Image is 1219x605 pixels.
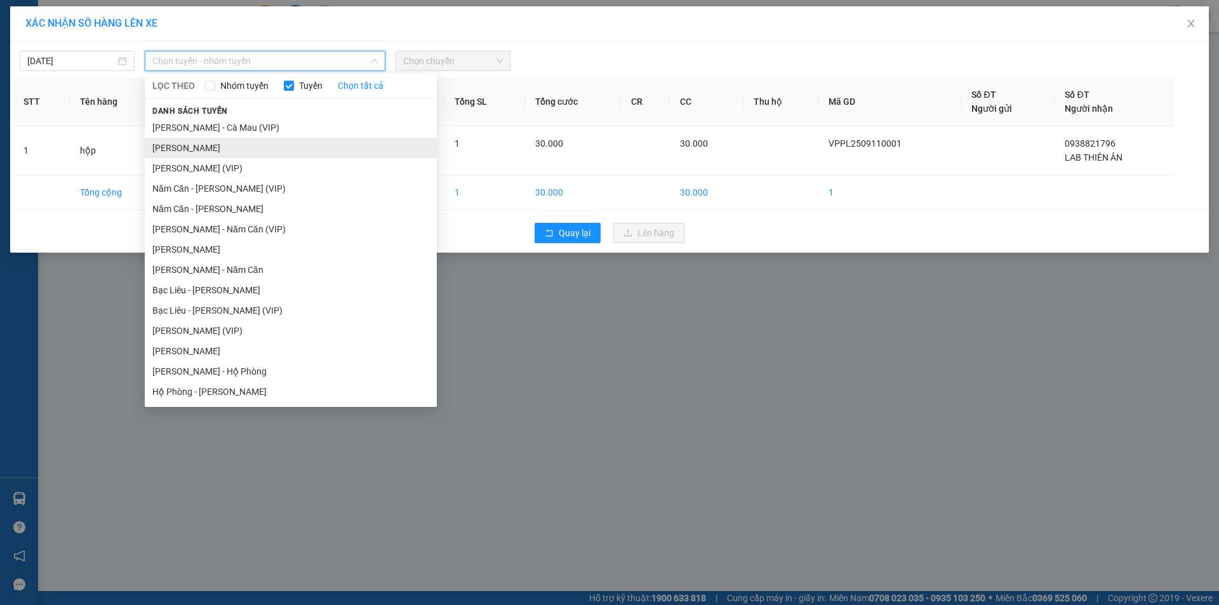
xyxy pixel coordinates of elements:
button: Close [1173,6,1209,42]
input: 11/09/2025 [27,54,116,68]
td: 30.000 [670,175,743,210]
span: Chọn tuyến - nhóm tuyến [152,51,378,70]
th: Mã GD [818,77,961,126]
td: 30.000 [525,175,622,210]
span: down [371,57,378,65]
li: [PERSON_NAME] [145,239,437,260]
a: Chọn tất cả [338,79,383,93]
span: Danh sách tuyến [145,105,236,117]
span: XÁC NHẬN SỐ HÀNG LÊN XE [25,17,157,29]
span: Chọn chuyến [403,51,503,70]
li: [PERSON_NAME] - Hộ Phòng [145,361,437,382]
th: Thu hộ [743,77,818,126]
span: Số ĐT [971,90,996,100]
span: rollback [545,229,554,239]
span: LAB THIÊN ÂN [1065,152,1122,163]
li: [PERSON_NAME] (VIP) [145,321,437,341]
li: Hotline: 02839552959 [119,47,531,63]
li: [PERSON_NAME] [145,138,437,158]
li: [PERSON_NAME] - Năm Căn (VIP) [145,219,437,239]
td: Tổng cộng [70,175,165,210]
button: uploadLên hàng [613,223,684,243]
li: [PERSON_NAME] - Năm Căn [145,260,437,280]
span: 1 [455,138,460,149]
li: [PERSON_NAME] [145,341,437,361]
li: Bạc Liêu - [PERSON_NAME] (VIP) [145,300,437,321]
li: 26 Phó Cơ Điều, Phường 12 [119,31,531,47]
th: Tổng cước [525,77,622,126]
th: CC [670,77,743,126]
li: Năm Căn - [PERSON_NAME] (VIP) [145,178,437,199]
td: 1 [444,175,525,210]
img: logo.jpg [16,16,79,79]
span: Nhóm tuyến [215,79,274,93]
th: Tổng SL [444,77,525,126]
li: Hộ Phòng - [PERSON_NAME] [145,382,437,402]
span: Người gửi [971,103,1012,114]
li: [PERSON_NAME] (VIP) [145,158,437,178]
td: 1 [818,175,961,210]
span: Tuyến [294,79,328,93]
span: Số ĐT [1065,90,1089,100]
th: CR [621,77,670,126]
th: STT [13,77,70,126]
span: 30.000 [680,138,708,149]
th: Tên hàng [70,77,165,126]
td: 1 [13,126,70,175]
span: VPPL2509110001 [829,138,902,149]
button: rollbackQuay lại [535,223,601,243]
li: Năm Căn - [PERSON_NAME] [145,199,437,219]
td: hộp [70,126,165,175]
b: GỬI : VP Phước Long [16,92,182,113]
span: LỌC THEO [152,79,195,93]
span: Quay lại [559,226,590,240]
li: [PERSON_NAME] - Cà Mau (VIP) [145,117,437,138]
span: close [1186,18,1196,29]
span: 0938821796 [1065,138,1116,149]
span: Người nhận [1065,103,1113,114]
li: Bạc Liêu - [PERSON_NAME] [145,280,437,300]
span: 30.000 [535,138,563,149]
